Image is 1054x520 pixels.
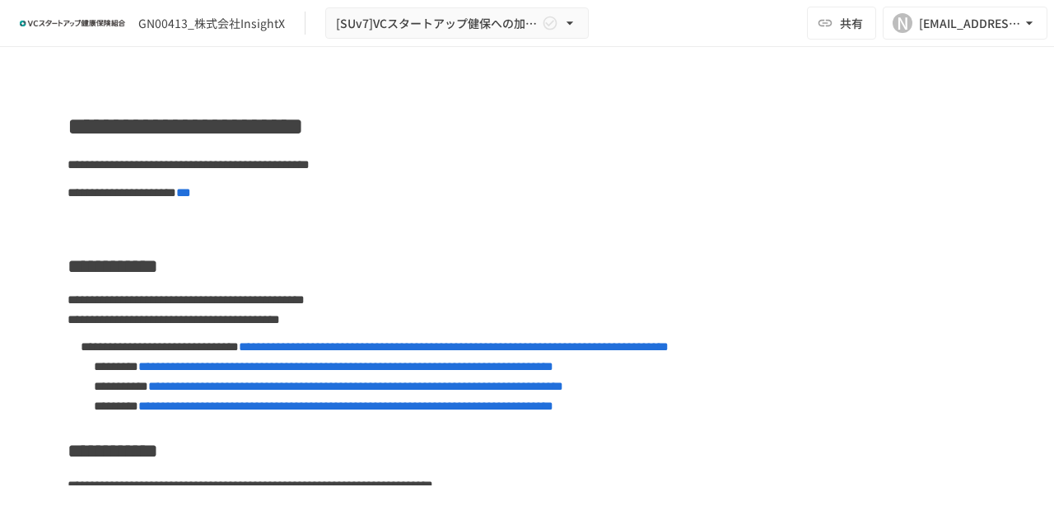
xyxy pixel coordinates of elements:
[919,13,1021,34] div: [EMAIL_ADDRESS][DOMAIN_NAME]
[138,15,285,32] div: GN00413_株式会社InsightX
[325,7,589,40] button: [SUv7]VCスタートアップ健保への加入申請手続き
[336,13,539,34] span: [SUv7]VCスタートアップ健保への加入申請手続き
[893,13,912,33] div: N
[883,7,1047,40] button: N[EMAIL_ADDRESS][DOMAIN_NAME]
[840,14,863,32] span: 共有
[807,7,876,40] button: 共有
[20,10,125,36] img: ZDfHsVrhrXUoWEWGWYf8C4Fv4dEjYTEDCNvmL73B7ox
